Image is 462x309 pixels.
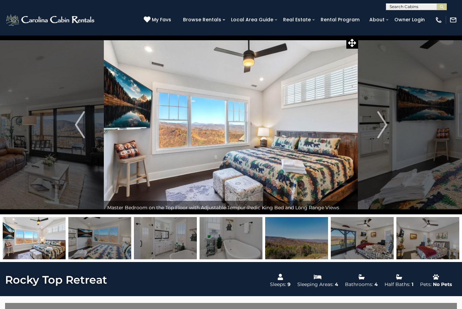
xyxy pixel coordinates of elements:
img: 165422490 [3,217,66,259]
a: My Favs [144,16,173,24]
a: Owner Login [391,15,428,25]
a: Browse Rentals [180,15,225,25]
a: Local Area Guide [228,15,277,25]
img: phone-regular-white.png [435,16,442,24]
img: arrow [377,111,387,138]
img: 165422495 [396,217,459,259]
span: My Favs [152,16,171,23]
img: 165422499 [68,217,131,259]
a: About [366,15,388,25]
button: Previous [56,35,104,214]
a: Real Estate [280,15,314,25]
img: 165420817 [134,217,197,259]
img: 165420818 [200,217,262,259]
img: White-1-2.png [5,13,96,27]
div: Master Bedroom on the Top Floor with Adjustable Tempur-Pedic King Bed and Long Range Views [104,201,358,214]
img: mail-regular-white.png [449,16,457,24]
button: Next [358,35,406,214]
img: arrow [75,111,85,138]
a: Rental Program [317,15,363,25]
img: 165420821 [265,217,328,259]
img: 165422497 [331,217,394,259]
